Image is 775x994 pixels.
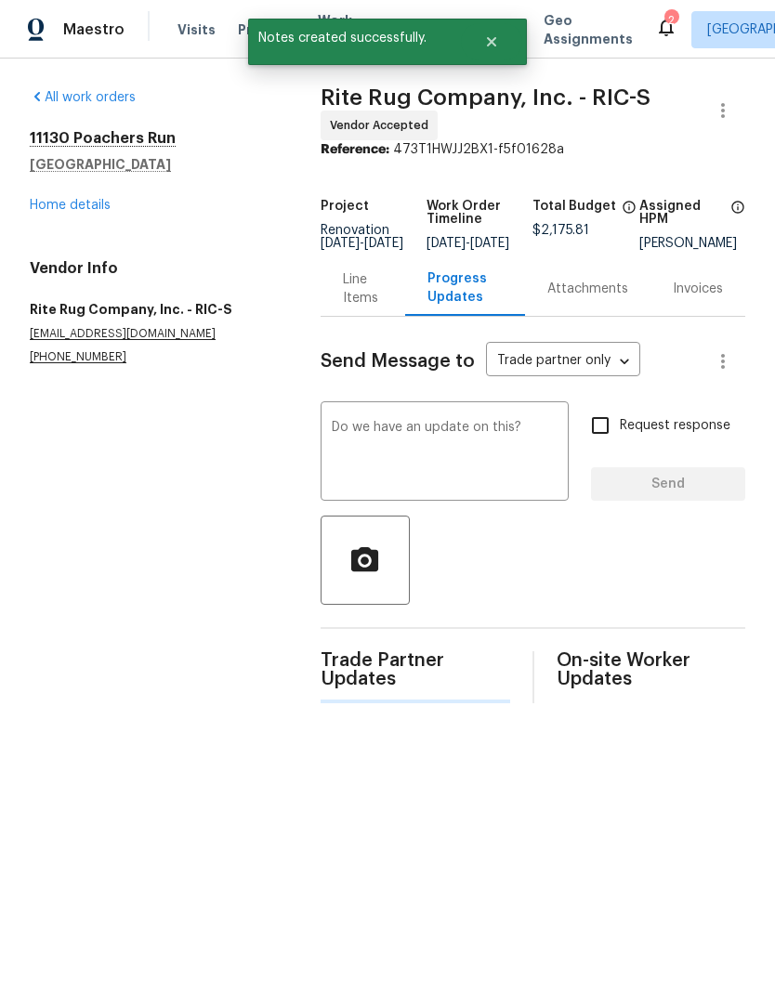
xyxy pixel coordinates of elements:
span: The hpm assigned to this work order. [730,200,745,237]
div: 473T1HWJJ2BX1-f5f01628a [321,140,745,159]
span: - [427,237,509,250]
div: Attachments [547,280,628,298]
span: Maestro [63,20,125,39]
span: [DATE] [321,237,360,250]
h5: Total Budget [532,200,616,213]
span: Geo Assignments [544,11,633,48]
span: - [321,237,403,250]
span: $2,175.81 [532,224,589,237]
span: On-site Worker Updates [557,651,746,688]
div: [PERSON_NAME] [639,237,745,250]
span: Notes created successfully. [248,19,461,58]
span: Send Message to [321,352,475,371]
span: Request response [620,416,730,436]
h5: Project [321,200,369,213]
span: Work Orders [318,11,365,48]
span: [DATE] [364,237,403,250]
span: [DATE] [470,237,509,250]
div: Trade partner only [486,347,640,377]
span: Vendor Accepted [330,116,436,135]
span: Visits [177,20,216,39]
span: Projects [238,20,296,39]
div: 2 [664,11,677,30]
a: Home details [30,199,111,212]
button: Close [461,23,522,60]
span: Trade Partner Updates [321,651,510,688]
div: Invoices [673,280,723,298]
span: Renovation [321,224,403,250]
div: Progress Updates [427,269,503,307]
h5: Rite Rug Company, Inc. - RIC-S [30,300,276,319]
a: All work orders [30,91,136,104]
div: Line Items [343,270,383,307]
span: [DATE] [427,237,466,250]
b: Reference: [321,143,389,156]
span: Rite Rug Company, Inc. - RIC-S [321,86,650,109]
textarea: Do we have an update on this? [332,421,558,486]
h5: Assigned HPM [639,200,725,226]
h4: Vendor Info [30,259,276,278]
span: The total cost of line items that have been proposed by Opendoor. This sum includes line items th... [622,200,637,224]
h5: Work Order Timeline [427,200,532,226]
